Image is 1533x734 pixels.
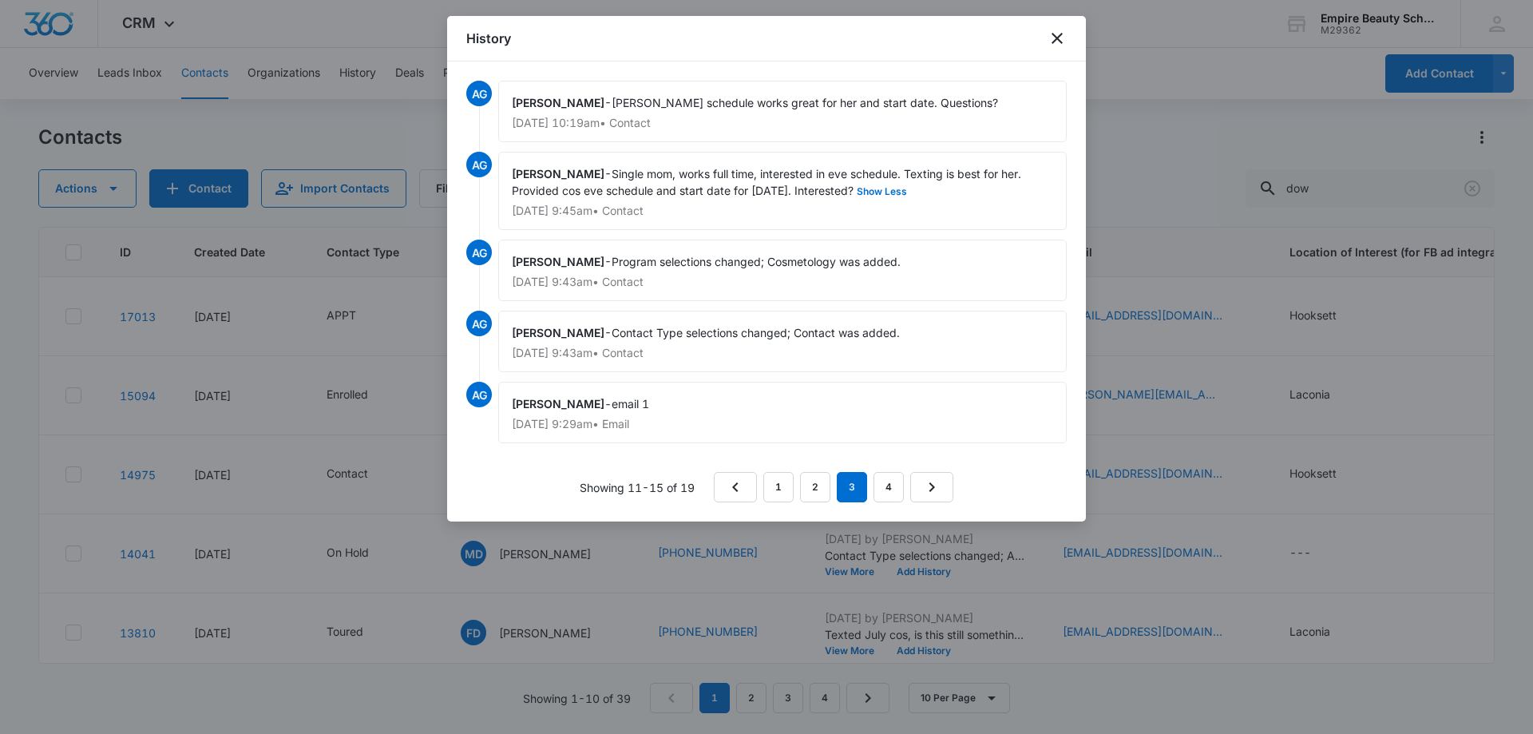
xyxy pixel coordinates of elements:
h1: History [466,29,511,48]
span: [PERSON_NAME] [512,167,604,181]
span: AG [466,382,492,407]
div: - [498,382,1067,443]
em: 3 [837,472,867,502]
span: Program selections changed; Cosmetology was added. [612,255,901,268]
a: Page 4 [873,472,904,502]
span: [PERSON_NAME] [512,255,604,268]
span: Contact Type selections changed; Contact was added. [612,326,900,339]
span: Single mom, works full time, interested in eve schedule. Texting is best for her. Provided cos ev... [512,167,1024,197]
nav: Pagination [714,472,953,502]
span: AG [466,152,492,177]
button: Show Less [854,187,910,196]
div: - [498,81,1067,142]
span: AG [466,81,492,106]
p: [DATE] 9:43am • Contact [512,276,1053,288]
button: close [1048,29,1067,48]
span: email 1 [612,397,649,411]
div: - [498,240,1067,301]
a: Next Page [910,472,953,502]
a: Page 2 [800,472,830,502]
span: AG [466,311,492,336]
p: Showing 11-15 of 19 [580,479,695,496]
a: Page 1 [763,472,794,502]
span: [PERSON_NAME] [512,397,604,411]
div: - [498,152,1067,230]
p: [DATE] 10:19am • Contact [512,117,1053,129]
p: [DATE] 9:43am • Contact [512,347,1053,359]
span: [PERSON_NAME] schedule works great for her and start date. Questions? [612,96,998,109]
a: Previous Page [714,472,757,502]
p: [DATE] 9:29am • Email [512,419,1053,430]
span: AG [466,240,492,265]
span: [PERSON_NAME] [512,326,604,339]
div: - [498,311,1067,372]
span: [PERSON_NAME] [512,96,604,109]
p: [DATE] 9:45am • Contact [512,205,1053,216]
